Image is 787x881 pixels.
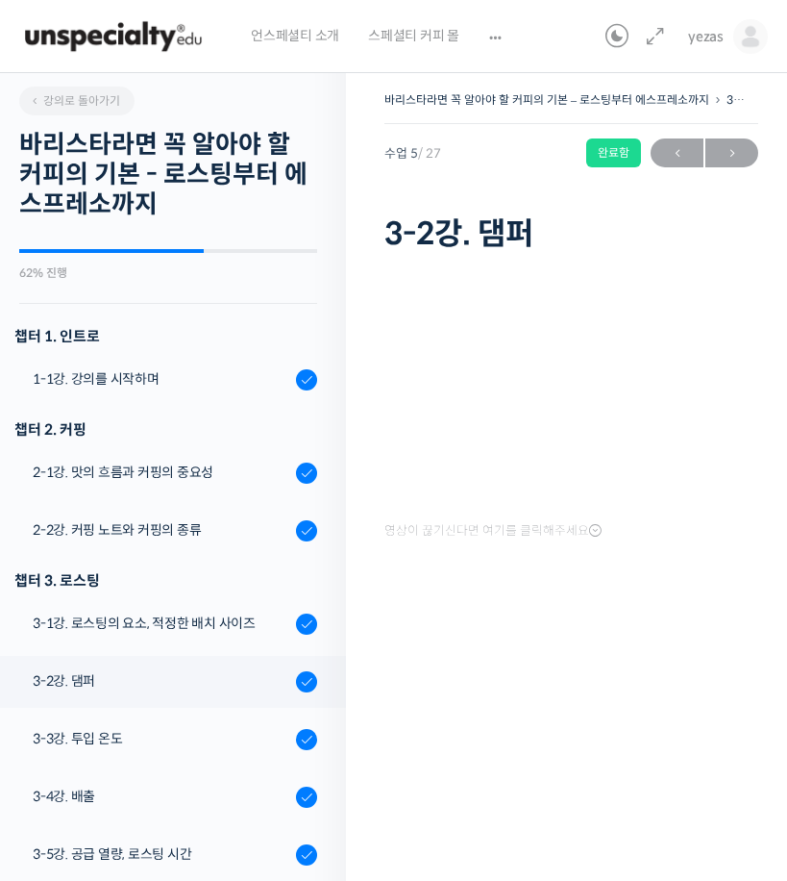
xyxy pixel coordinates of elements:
span: yezas [688,28,724,45]
span: 영상이 끊기신다면 여기를 클릭해주세요 [384,523,602,539]
span: → [705,140,758,166]
a: 바리스타라면 꼭 알아야 할 커피의 기본 – 로스팅부터 에스프레소까지 [384,92,709,107]
a: 3-2강. 댐퍼 [726,92,782,107]
div: 2-1강. 맛의 흐름과 커핑의 중요성 [33,462,290,483]
div: 3-5강. 공급 열량, 로스팅 시간 [33,843,290,865]
div: 2-2강. 커핑 노트와 커핑의 종류 [33,519,290,541]
a: 강의로 돌아가기 [19,87,135,115]
div: 1-1강. 강의를 시작하며 [33,368,290,390]
div: 3-1강. 로스팅의 요소, 적정한 배치 사이즈 [33,613,290,634]
h2: 바리스타라면 꼭 알아야 할 커피의 기본 - 로스팅부터 에스프레소까지 [19,130,317,220]
span: 수업 5 [384,147,441,160]
div: 62% 진행 [19,267,317,279]
h1: 3-2강. 댐퍼 [384,215,758,252]
div: 3-3강. 투입 온도 [33,728,290,749]
span: ← [651,140,703,166]
a: 다음→ [705,138,758,167]
div: 완료함 [586,138,641,167]
div: 3-4강. 배출 [33,786,290,807]
a: ←이전 [651,138,703,167]
h3: 챕터 1. 인트로 [14,323,317,349]
span: / 27 [418,145,441,162]
div: 3-2강. 댐퍼 [33,670,290,692]
div: 챕터 3. 로스팅 [14,567,317,593]
span: 강의로 돌아가기 [29,93,120,108]
div: 챕터 2. 커핑 [14,416,317,442]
